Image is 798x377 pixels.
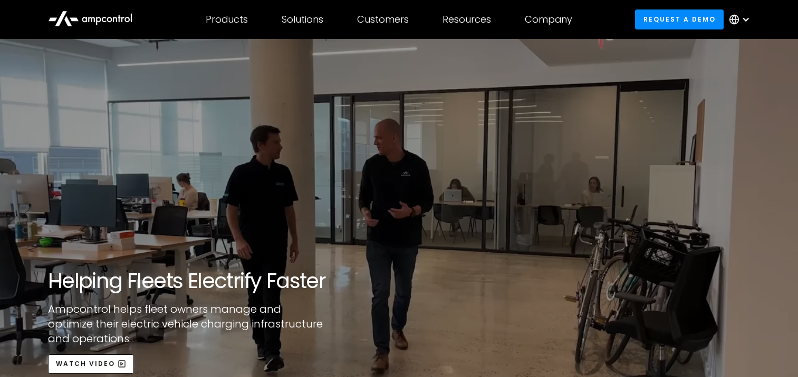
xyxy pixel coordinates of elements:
div: Resources [443,14,491,25]
div: Solutions [282,14,323,25]
div: Customers [357,14,409,25]
a: Request a demo [635,9,724,29]
div: Products [206,14,248,25]
div: Company [525,14,572,25]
